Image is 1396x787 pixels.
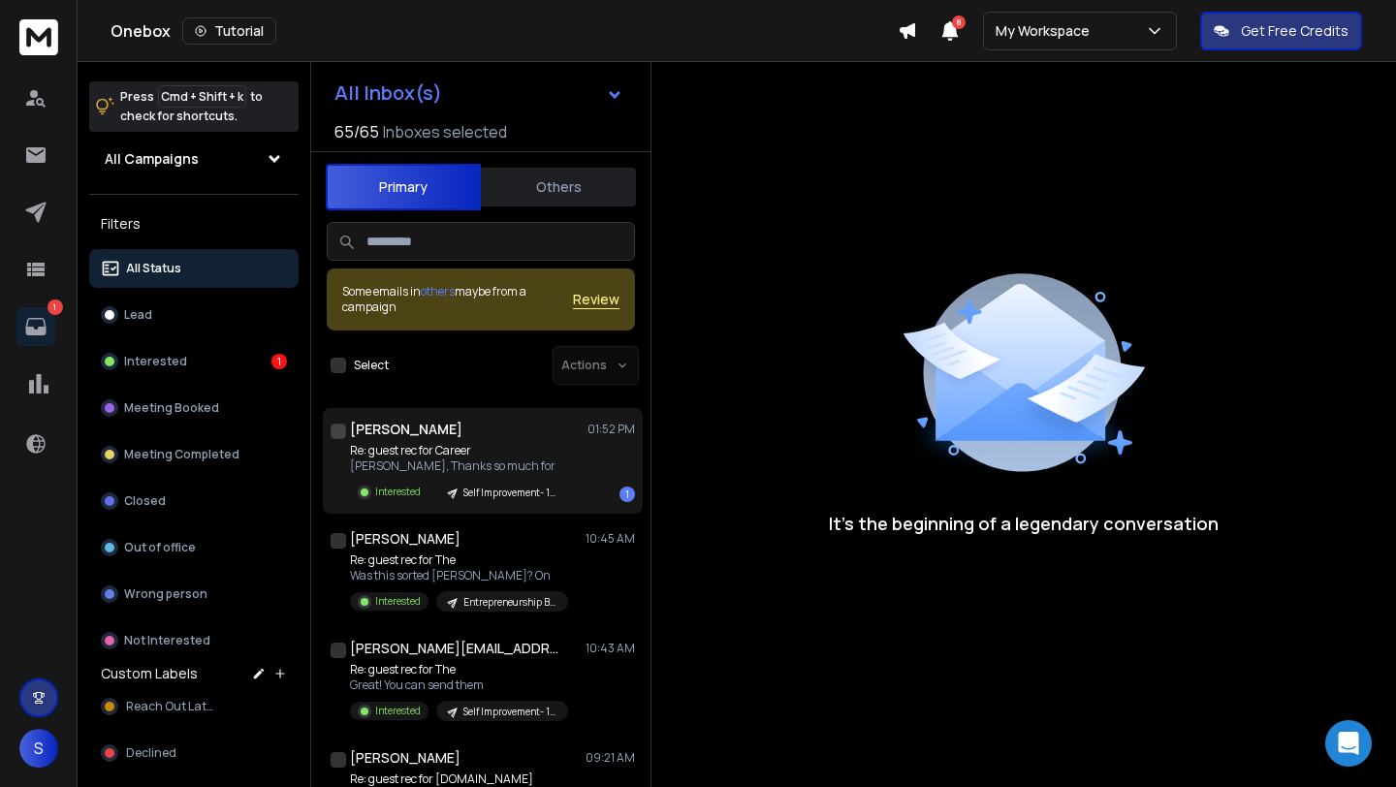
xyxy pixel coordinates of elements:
[829,510,1219,537] p: It’s the beginning of a legendary conversation
[124,633,210,648] p: Not Interested
[463,486,556,500] p: Self Improvement- 1k-10k
[1241,21,1348,41] p: Get Free Credits
[375,594,421,609] p: Interested
[375,485,421,499] p: Interested
[89,140,299,178] button: All Campaigns
[350,529,460,549] h1: [PERSON_NAME]
[111,17,898,45] div: Onebox
[350,458,568,474] p: [PERSON_NAME], Thanks so much for
[350,677,568,693] p: Great! You can send them
[120,87,263,126] p: Press to check for shortcuts.
[587,422,635,437] p: 01:52 PM
[89,342,299,381] button: Interested1
[586,641,635,656] p: 10:43 AM
[126,699,217,714] span: Reach Out Later
[350,443,568,458] p: Re: guest rec for Career
[105,149,199,169] h1: All Campaigns
[89,687,299,726] button: Reach Out Later
[89,296,299,334] button: Lead
[124,540,196,555] p: Out of office
[1325,720,1372,767] div: Open Intercom Messenger
[19,729,58,768] button: S
[350,420,462,439] h1: [PERSON_NAME]
[126,745,176,761] span: Declined
[89,734,299,772] button: Declined
[350,639,563,658] h1: [PERSON_NAME][EMAIL_ADDRESS][DOMAIN_NAME]
[463,705,556,719] p: Self Improvement- 1k-10k
[89,249,299,288] button: All Status
[89,435,299,474] button: Meeting Completed
[481,166,636,208] button: Others
[375,704,421,718] p: Interested
[334,83,442,103] h1: All Inbox(s)
[350,552,568,568] p: Re: guest rec for The
[89,210,299,237] h3: Filters
[182,17,276,45] button: Tutorial
[350,771,568,787] p: Re: guest rec for [DOMAIN_NAME]
[16,307,55,346] a: 1
[89,575,299,614] button: Wrong person
[350,662,568,677] p: Re: guest rec for The
[354,358,389,373] label: Select
[124,447,239,462] p: Meeting Completed
[89,389,299,427] button: Meeting Booked
[89,621,299,660] button: Not Interested
[89,482,299,520] button: Closed
[383,120,507,143] h3: Inboxes selected
[124,307,152,323] p: Lead
[158,85,246,108] span: Cmd + Shift + k
[89,528,299,567] button: Out of office
[124,400,219,416] p: Meeting Booked
[126,261,181,276] p: All Status
[334,120,379,143] span: 65 / 65
[350,748,460,768] h1: [PERSON_NAME]
[421,283,455,299] span: others
[124,586,207,602] p: Wrong person
[326,164,481,210] button: Primary
[342,284,573,315] div: Some emails in maybe from a campaign
[124,493,166,509] p: Closed
[586,750,635,766] p: 09:21 AM
[586,531,635,547] p: 10:45 AM
[463,595,556,610] p: Entrepreneurship Batch #19
[124,354,187,369] p: Interested
[350,568,568,583] p: Was this sorted [PERSON_NAME]? On
[996,21,1097,41] p: My Workspace
[48,299,63,315] p: 1
[952,16,966,29] span: 8
[319,74,639,112] button: All Inbox(s)
[573,290,619,309] button: Review
[619,487,635,502] div: 1
[101,664,198,683] h3: Custom Labels
[1200,12,1362,50] button: Get Free Credits
[271,354,287,369] div: 1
